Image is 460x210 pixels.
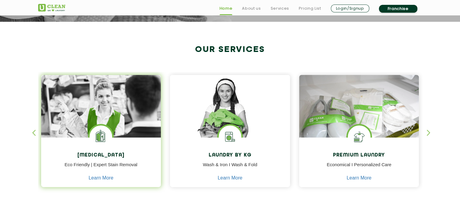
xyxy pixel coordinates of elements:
[89,175,113,181] a: Learn More
[348,125,370,148] img: Shoes Cleaning
[379,5,417,13] a: Franchise
[299,75,419,155] img: laundry done shoes and clothes
[304,161,415,175] p: Economical I Personalized Care
[175,161,285,175] p: Wash & Iron I Wash & Fold
[175,153,285,158] h4: Laundry by Kg
[299,5,321,12] a: Pricing List
[270,5,289,12] a: Services
[41,75,161,171] img: Drycleaners near me
[46,161,157,175] p: Eco Friendly | Expert Stain Removal
[331,5,369,12] a: Login/Signup
[220,5,233,12] a: Home
[347,175,371,181] a: Learn More
[38,45,422,55] h2: Our Services
[90,125,112,148] img: Laundry Services near me
[38,4,65,11] img: UClean Laundry and Dry Cleaning
[219,125,241,148] img: laundry washing machine
[46,153,157,158] h4: [MEDICAL_DATA]
[304,153,415,158] h4: Premium Laundry
[170,75,290,155] img: a girl with laundry basket
[218,175,243,181] a: Learn More
[242,5,261,12] a: About us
